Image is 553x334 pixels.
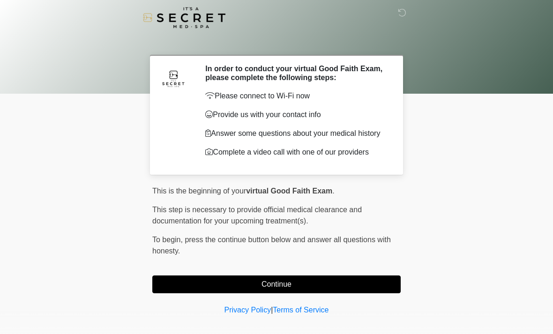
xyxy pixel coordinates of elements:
h1: ‎ ‎ [145,34,408,51]
p: Answer some questions about your medical history [205,128,387,139]
img: It's A Secret Med Spa Logo [143,7,225,28]
strong: virtual Good Faith Exam [246,187,332,195]
h2: In order to conduct your virtual Good Faith Exam, please complete the following steps: [205,64,387,82]
p: Complete a video call with one of our providers [205,147,387,158]
span: This is the beginning of your [152,187,246,195]
span: . [332,187,334,195]
span: This step is necessary to provide official medical clearance and documentation for your upcoming ... [152,206,362,225]
a: Privacy Policy [224,306,271,314]
span: To begin, [152,236,185,244]
button: Continue [152,275,401,293]
p: Please connect to Wi-Fi now [205,90,387,102]
span: press the continue button below and answer all questions with honesty. [152,236,391,255]
a: Terms of Service [273,306,329,314]
a: | [271,306,273,314]
p: Provide us with your contact info [205,109,387,120]
img: Agent Avatar [159,64,187,92]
